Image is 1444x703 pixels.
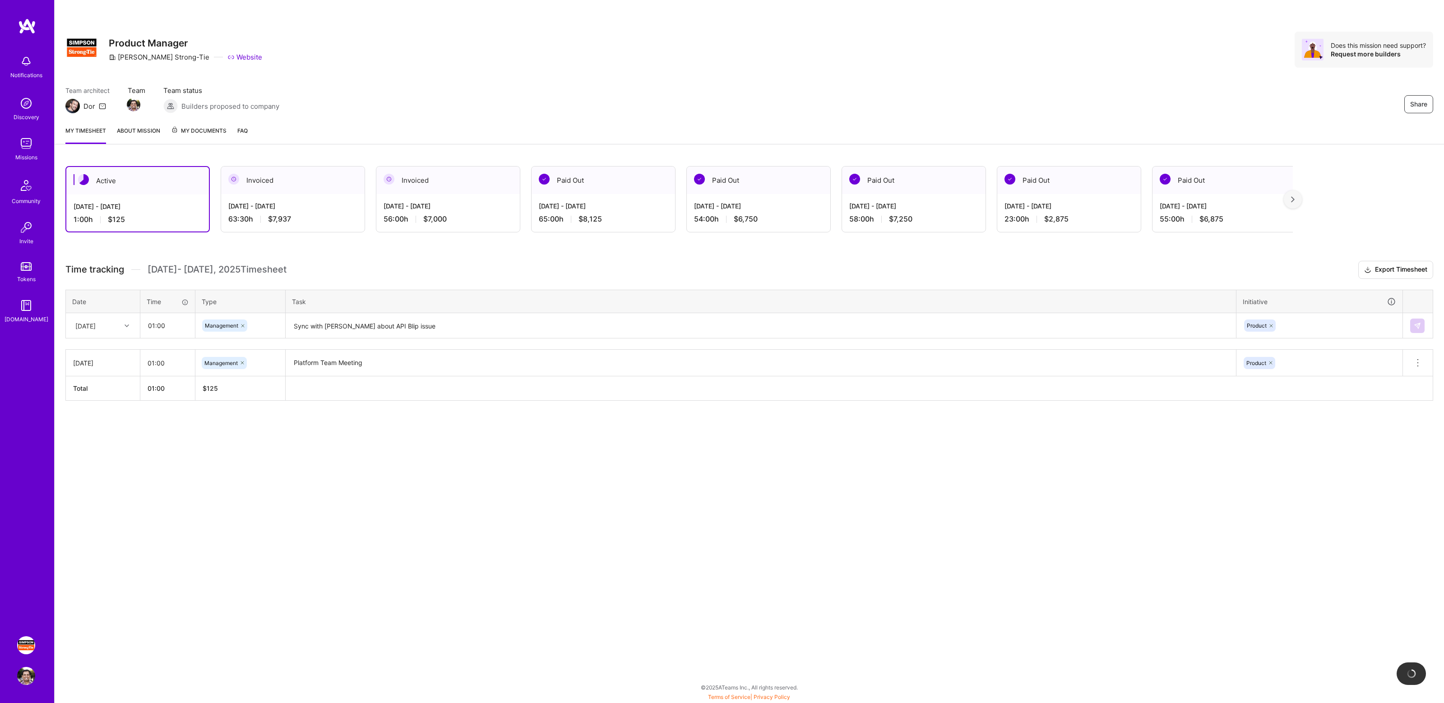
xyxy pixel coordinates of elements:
a: Simpson Strong-Tie: Product Manager [15,636,37,654]
div: null [1410,319,1425,333]
div: [DATE] - [DATE] [539,201,668,211]
a: Team Member Avatar [128,97,139,112]
img: Invoiced [384,174,394,185]
img: teamwork [17,134,35,153]
input: HH:MM [140,351,195,375]
img: logo [18,18,36,34]
div: [PERSON_NAME] Strong-Tie [109,52,209,62]
div: 55:00 h [1160,214,1289,224]
span: $7,250 [889,214,912,224]
img: right [1291,196,1295,203]
span: Product [1246,360,1266,366]
div: [DATE] - [DATE] [1004,201,1134,211]
img: tokens [21,262,32,271]
div: Dor [83,102,95,111]
span: Product [1247,322,1267,329]
span: $7,937 [268,214,291,224]
a: About Mission [117,126,160,144]
span: $7,000 [423,214,447,224]
div: [DATE] - [DATE] [384,201,513,211]
span: My Documents [171,126,227,136]
div: Does this mission need support? [1331,41,1426,50]
a: Website [227,52,262,62]
span: Time tracking [65,264,124,275]
a: Terms of Service [708,694,750,700]
div: Paid Out [687,166,830,194]
div: Community [12,196,41,206]
img: Paid Out [849,174,860,185]
img: Community [15,175,37,196]
span: | [708,694,790,700]
a: Privacy Policy [754,694,790,700]
div: [DATE] - [DATE] [849,201,978,211]
div: [DATE] - [DATE] [694,201,823,211]
div: Notifications [10,70,42,80]
img: Paid Out [1004,174,1015,185]
div: 1:00 h [74,215,202,224]
img: Paid Out [1160,174,1171,185]
span: Share [1410,100,1427,109]
div: [DATE] [75,321,96,330]
a: User Avatar [15,667,37,685]
img: guide book [17,296,35,314]
th: Task [286,290,1236,313]
img: Company Logo [65,32,98,64]
img: Team Architect [65,99,80,113]
input: HH:MM [141,314,194,338]
img: Simpson Strong-Tie: Product Manager [17,636,35,654]
div: Invite [19,236,33,246]
div: [DOMAIN_NAME] [5,314,48,324]
div: Request more builders [1331,50,1426,58]
textarea: Sync with [PERSON_NAME] about API Blip issue [287,314,1235,338]
div: [DATE] - [DATE] [1160,201,1289,211]
span: Management [205,322,238,329]
div: Paid Out [532,166,675,194]
th: Total [66,376,140,401]
img: Paid Out [539,174,550,185]
div: Initiative [1243,296,1396,307]
div: Tokens [17,274,36,284]
span: $ 125 [203,384,218,392]
button: Export Timesheet [1358,261,1433,279]
div: Paid Out [842,166,986,194]
div: 23:00 h [1004,214,1134,224]
div: Time [147,297,189,306]
h3: Product Manager [109,37,262,49]
div: 54:00 h [694,214,823,224]
img: Submit [1414,322,1421,329]
i: icon CompanyGray [109,54,116,61]
img: Invoiced [228,174,239,185]
div: 65:00 h [539,214,668,224]
span: $6,750 [734,214,758,224]
button: Share [1404,95,1433,113]
th: Type [195,290,286,313]
img: bell [17,52,35,70]
span: Management [204,360,238,366]
img: Invite [17,218,35,236]
img: Avatar [1302,39,1324,60]
div: [DATE] - [DATE] [74,202,202,211]
span: Team architect [65,86,110,95]
div: © 2025 ATeams Inc., All rights reserved. [54,676,1444,698]
div: Paid Out [997,166,1141,194]
div: Invoiced [376,166,520,194]
th: Date [66,290,140,313]
textarea: Platform Team Meeting [287,351,1235,375]
span: Team status [163,86,279,95]
img: Active [78,174,89,185]
span: Builders proposed to company [181,102,279,111]
span: [DATE] - [DATE] , 2025 Timesheet [148,264,287,275]
img: Paid Out [694,174,705,185]
div: [DATE] [73,358,133,368]
a: FAQ [237,126,248,144]
div: Active [66,167,209,194]
span: $6,875 [1199,214,1223,224]
img: User Avatar [17,667,35,685]
span: $2,875 [1044,214,1069,224]
div: 58:00 h [849,214,978,224]
img: loading [1407,669,1416,679]
span: $125 [108,215,125,224]
th: 01:00 [140,376,195,401]
div: Invoiced [221,166,365,194]
div: Paid Out [1152,166,1296,194]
